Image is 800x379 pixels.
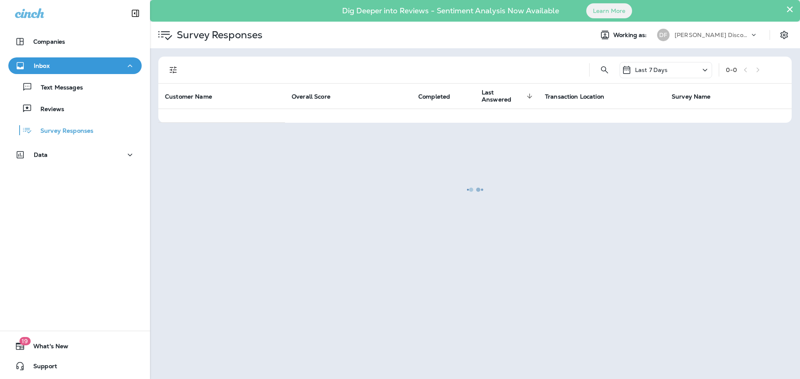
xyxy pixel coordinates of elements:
span: Support [25,363,57,373]
p: Data [34,151,48,158]
p: Companies [33,38,65,45]
p: Reviews [32,106,64,114]
span: 19 [19,337,30,345]
button: Survey Responses [8,121,142,139]
button: 19What's New [8,338,142,354]
button: Reviews [8,100,142,117]
span: What's New [25,343,68,353]
button: Support [8,358,142,374]
button: Text Messages [8,78,142,96]
p: Text Messages [32,84,83,92]
button: Data [8,146,142,163]
p: Survey Responses [32,127,93,135]
button: Inbox [8,57,142,74]
button: Companies [8,33,142,50]
button: Collapse Sidebar [124,5,147,22]
p: Inbox [34,62,50,69]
